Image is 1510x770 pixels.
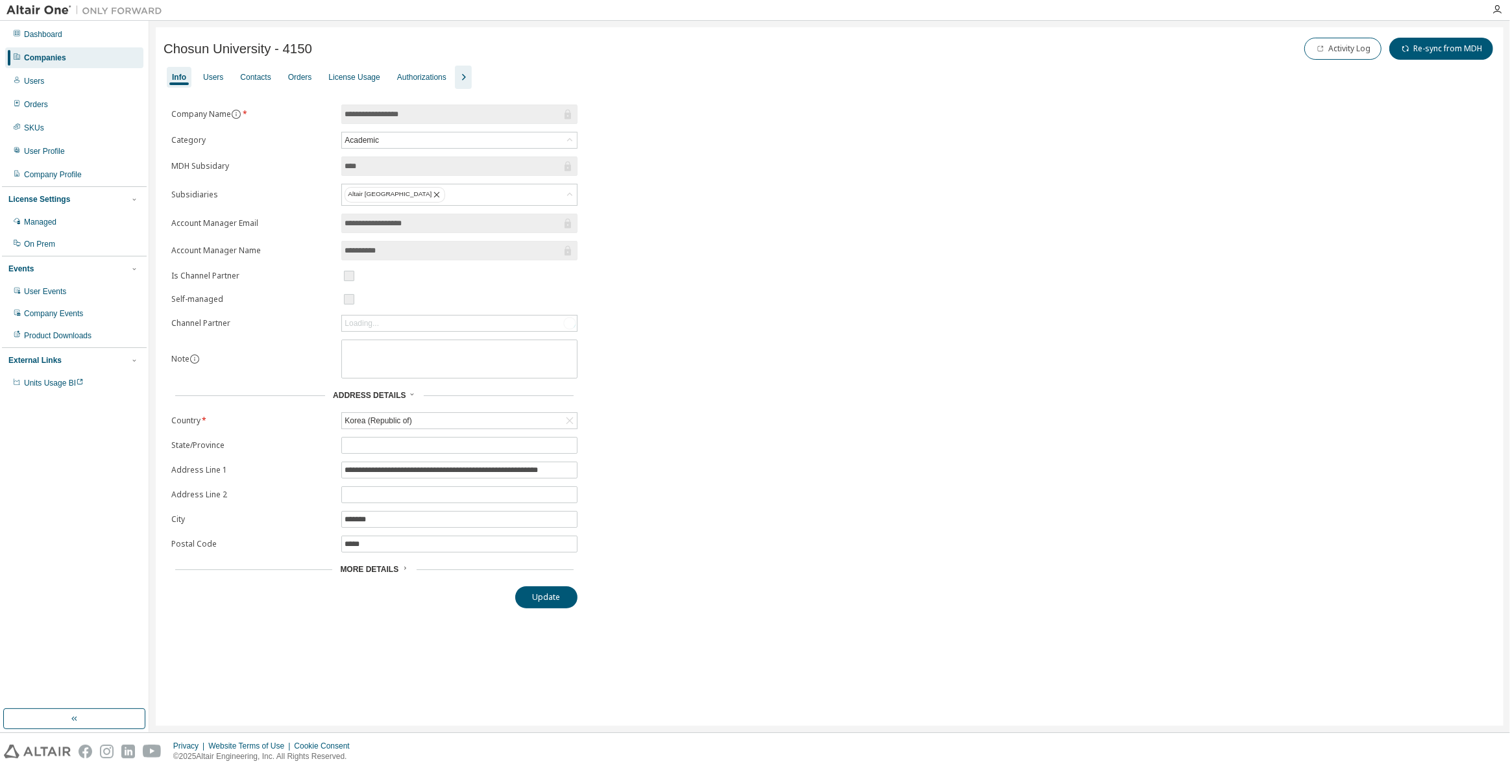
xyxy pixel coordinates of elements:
[171,135,334,145] label: Category
[164,42,312,56] span: Chosun University - 4150
[171,190,334,200] label: Subsidiaries
[121,745,135,758] img: linkedin.svg
[8,194,70,205] div: License Settings
[24,379,84,388] span: Units Usage BI
[24,29,62,40] div: Dashboard
[6,4,169,17] img: Altair One
[8,264,34,274] div: Events
[343,414,413,428] div: Korea (Republic of)
[24,169,82,180] div: Company Profile
[343,133,381,147] div: Academic
[24,99,48,110] div: Orders
[8,355,62,366] div: External Links
[171,218,334,229] label: Account Manager Email
[397,72,446,82] div: Authorizations
[173,751,358,762] p: © 2025 Altair Engineering, Inc. All Rights Reserved.
[171,490,334,500] label: Address Line 2
[203,72,223,82] div: Users
[288,72,312,82] div: Orders
[171,440,334,451] label: State/Province
[240,72,271,82] div: Contacts
[171,294,334,304] label: Self-managed
[171,465,334,475] label: Address Line 1
[342,184,577,205] div: Altair [GEOGRAPHIC_DATA]
[345,318,379,329] div: Loading...
[24,76,44,86] div: Users
[342,316,577,331] div: Loading...
[340,565,398,574] span: More Details
[208,741,294,751] div: Website Terms of Use
[345,187,445,203] div: Altair [GEOGRAPHIC_DATA]
[24,286,66,297] div: User Events
[1389,38,1493,60] button: Re-sync from MDH
[24,308,83,319] div: Company Events
[171,416,334,426] label: Country
[328,72,380,82] div: License Usage
[24,146,65,156] div: User Profile
[171,539,334,549] label: Postal Code
[100,745,114,758] img: instagram.svg
[172,72,186,82] div: Info
[171,514,334,525] label: City
[24,53,66,63] div: Companies
[79,745,92,758] img: facebook.svg
[342,132,577,148] div: Academic
[4,745,71,758] img: altair_logo.svg
[1304,38,1382,60] button: Activity Log
[24,123,44,133] div: SKUs
[24,217,56,227] div: Managed
[189,354,200,364] button: information
[171,245,334,256] label: Account Manager Name
[333,391,406,400] span: Address Details
[171,271,334,281] label: Is Channel Partner
[24,239,55,249] div: On Prem
[515,586,578,608] button: Update
[171,318,334,329] label: Channel Partner
[143,745,162,758] img: youtube.svg
[294,741,357,751] div: Cookie Consent
[342,413,577,428] div: Korea (Republic of)
[231,109,241,119] button: information
[24,330,91,341] div: Product Downloads
[173,741,208,751] div: Privacy
[171,353,189,364] label: Note
[171,109,334,119] label: Company Name
[171,161,334,171] label: MDH Subsidary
